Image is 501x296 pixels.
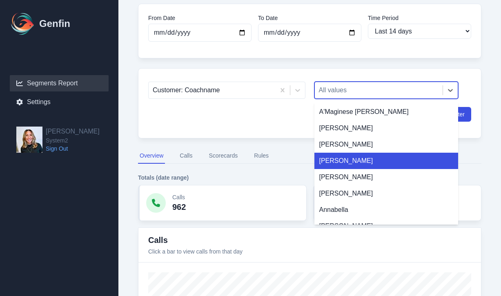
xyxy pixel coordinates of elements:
[46,127,100,136] h2: [PERSON_NAME]
[10,94,109,110] a: Settings
[172,201,186,213] p: 962
[138,148,165,164] button: Overview
[207,148,239,164] button: Scorecards
[314,120,459,136] div: [PERSON_NAME]
[252,148,270,164] button: Rules
[314,104,459,120] div: A'Maginese [PERSON_NAME]
[314,202,459,218] div: Annabella
[314,136,459,153] div: [PERSON_NAME]
[46,136,100,145] span: System2
[368,14,471,22] label: Time Period
[314,153,459,169] div: [PERSON_NAME]
[16,127,42,153] img: Mo Maciejewski
[46,145,100,153] a: Sign Out
[172,193,186,201] p: Calls
[314,169,459,185] div: [PERSON_NAME]
[10,11,36,37] img: Logo
[258,14,361,22] label: To Date
[138,174,481,182] h4: Totals (date range)
[314,218,459,234] div: [PERSON_NAME]
[178,148,194,164] button: Calls
[148,234,243,246] h3: Calls
[148,14,252,22] label: From Date
[10,75,109,91] a: Segments Report
[314,185,459,202] div: [PERSON_NAME]
[39,17,70,30] h1: Genfin
[148,247,243,256] p: Click a bar to view calls from that day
